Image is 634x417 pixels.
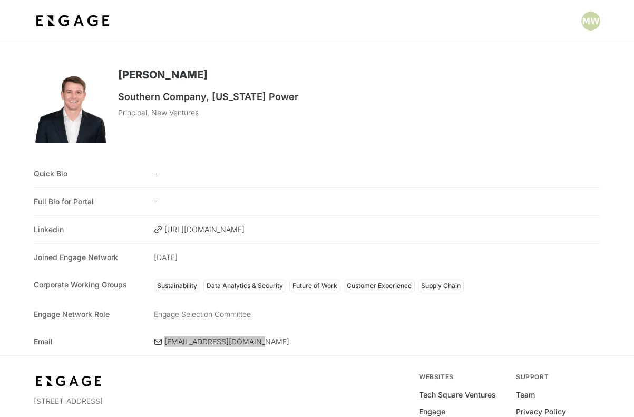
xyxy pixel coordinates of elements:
[164,224,600,235] span: [URL][DOMAIN_NAME]
[118,107,298,118] p: Principal, New Ventures
[34,168,145,179] span: Quick Bio
[581,12,600,31] img: Profile picture of Michael Wood
[421,282,461,290] span: Supply Chain
[154,252,600,263] p: [DATE]
[419,390,496,400] a: Tech Square Ventures
[154,168,600,179] span: -
[154,336,600,347] a: [EMAIL_ADDRESS][DOMAIN_NAME]
[154,309,600,320] p: Engage Selection Committee
[154,224,600,235] a: [URL][DOMAIN_NAME]
[581,12,600,31] button: Open profile menu
[34,67,110,143] img: 7-CAx-KadcWM-8W5FocKe6duHYgrZcboFQ9SqwhFYMk
[34,252,145,263] span: Joined Engage Network
[292,282,337,290] span: Future of Work
[34,280,145,290] span: Corporate Working Groups
[207,282,283,290] span: Data Analytics & Security
[154,196,600,207] span: -
[164,336,600,347] span: [EMAIL_ADDRESS][DOMAIN_NAME]
[419,373,503,381] div: Websites
[34,396,205,406] p: [STREET_ADDRESS]
[516,390,535,400] a: Team
[34,12,112,31] img: bdf1fb74-1727-4ba0-a5bd-bc74ae9fc70b.jpeg
[347,282,412,290] span: Customer Experience
[157,282,197,290] span: Sustainability
[34,336,145,347] span: Email
[34,309,145,320] span: Engage Network Role
[34,373,103,390] img: bdf1fb74-1727-4ba0-a5bd-bc74ae9fc70b.jpeg
[118,91,298,103] h2: Southern Company, [US_STATE] Power
[34,196,145,207] span: Full Bio for Portal
[516,406,566,417] a: Privacy Policy
[118,67,298,82] h1: [PERSON_NAME]
[34,224,145,235] span: Linkedin
[419,406,445,417] a: Engage
[516,373,600,381] div: Support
